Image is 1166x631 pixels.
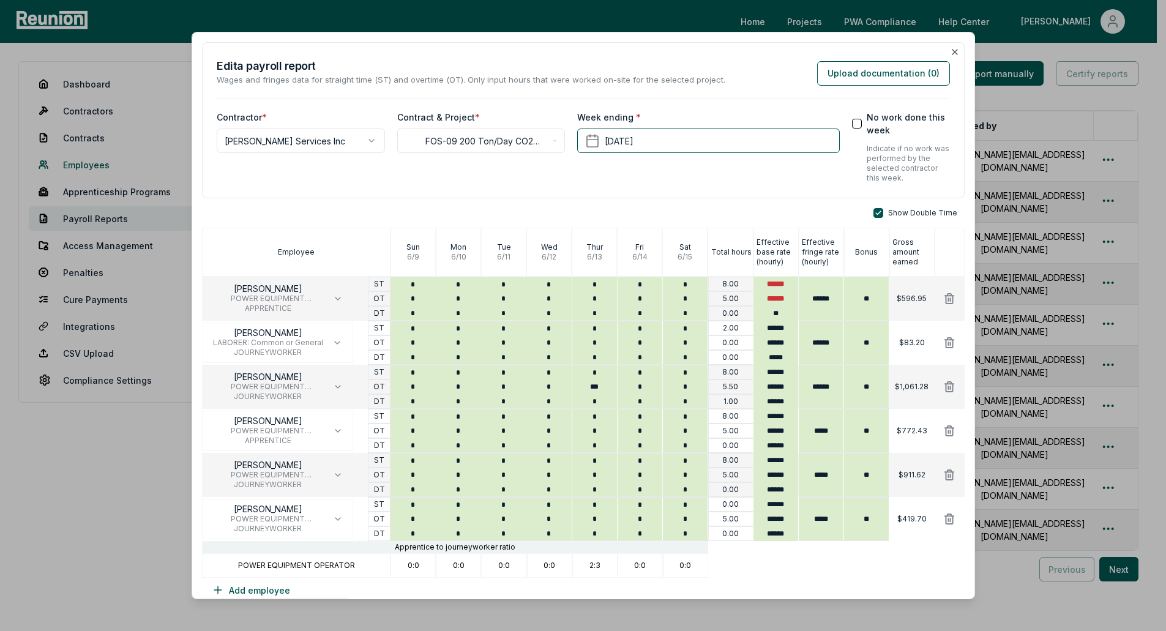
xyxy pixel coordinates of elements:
p: Wages and fringes data for straight time (ST) and overtime (OT). Only input hours that were worke... [217,74,725,86]
p: Effective base rate (hourly) [756,237,798,267]
p: [PERSON_NAME] [212,460,323,470]
p: Effective fringe rate (hourly) [801,237,843,267]
p: Tue [496,242,510,252]
p: 5.00 [722,470,738,480]
p: 8.00 [722,411,739,421]
h2: Edit a payroll report [217,58,725,74]
p: [PERSON_NAME] [212,504,323,514]
p: ST [374,367,384,377]
span: JOURNEYWORKER [212,348,323,357]
p: 6 / 13 [586,252,602,262]
button: Upload documentation (0) [817,61,950,86]
p: OT [373,338,385,348]
p: $911.62 [898,470,925,480]
p: [PERSON_NAME] [212,284,323,294]
p: ST [374,411,384,421]
p: 0.00 [722,441,739,450]
p: DT [373,441,384,450]
p: OT [373,426,385,436]
p: 6 / 14 [632,252,647,262]
p: [PERSON_NAME] [212,328,323,338]
p: OT [373,514,385,524]
p: DT [373,529,384,539]
p: 1.00 [723,397,738,406]
p: DT [373,485,384,495]
p: 5.00 [722,294,738,304]
p: 5.00 [722,514,738,524]
p: ST [374,499,384,509]
p: 0.00 [722,485,739,495]
p: 8.00 [722,279,739,289]
p: 8.00 [722,367,739,377]
p: 0:0 [407,561,419,570]
p: $1,061.28 [895,382,929,392]
p: 0.00 [722,529,739,539]
p: POWER EQUIPMENT OPERATOR [237,561,354,570]
p: 6 / 12 [542,252,556,262]
p: 5.00 [722,426,738,436]
span: JOURNEYWORKER [212,480,323,490]
p: 6 / 9 [407,252,419,262]
p: Sun [406,242,420,252]
p: Wed [540,242,557,252]
span: LABORER: Common or General [212,338,323,348]
p: OT [373,382,385,392]
p: 0.00 [722,308,739,318]
p: Fri [635,242,644,252]
p: 0.00 [722,499,739,509]
p: 6 / 15 [678,252,692,262]
p: 0.00 [722,353,739,362]
label: No work done this week [866,111,949,136]
p: 2:3 [589,561,600,570]
label: Contract & Project [397,111,479,124]
span: POWER EQUIPMENT OPERATOR - Crane [212,294,323,304]
span: JOURNEYWORKER [212,524,323,534]
p: DT [373,397,384,406]
p: OT [373,470,385,480]
p: 0:0 [544,561,555,570]
p: 2.00 [722,323,738,333]
p: DT [373,308,384,318]
p: ST [374,279,384,289]
p: $419.70 [897,514,926,524]
p: ST [374,455,384,465]
p: Sat [679,242,690,252]
p: ST [374,323,384,333]
button: Add employee [202,578,300,602]
p: Gross amount earned [892,237,933,267]
p: 0:0 [452,561,464,570]
span: APPRENTICE [212,304,323,313]
span: Show Double Time [888,208,957,218]
p: DT [373,353,384,362]
label: Contractor [217,111,267,124]
p: [PERSON_NAME] [212,416,323,426]
button: [DATE] [577,129,839,153]
p: 8.00 [722,455,739,465]
p: OT [373,294,385,304]
span: APPRENTICE [212,436,323,446]
p: [PERSON_NAME] [212,372,323,382]
label: Week ending [577,111,641,124]
p: 0:0 [634,561,646,570]
p: Employee [278,247,315,257]
p: Total hours [711,247,752,257]
p: 5.50 [723,382,738,392]
span: POWER EQUIPMENT OPERATOR - Crane [212,514,323,524]
span: POWER EQUIPMENT OPERATOR - Crane [212,426,323,436]
p: 0:0 [679,561,691,570]
p: Indicate if no work was performed by the selected contractor this week. [866,144,949,183]
span: POWER EQUIPMENT OPERATOR - Crane [212,382,323,392]
p: Apprentice to journeyworker ratio [394,542,515,552]
p: 6 / 11 [497,252,510,262]
p: Bonus [855,247,878,257]
p: $596.95 [897,294,927,304]
p: $772.43 [896,426,927,436]
p: 0:0 [498,561,510,570]
p: Mon [450,242,466,252]
p: $83.20 [899,338,924,348]
p: 0.00 [722,338,739,348]
span: POWER EQUIPMENT OPERATOR - Crane [212,470,323,480]
p: Thur [586,242,602,252]
span: JOURNEYWORKER [212,392,323,401]
p: 6 / 10 [450,252,466,262]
